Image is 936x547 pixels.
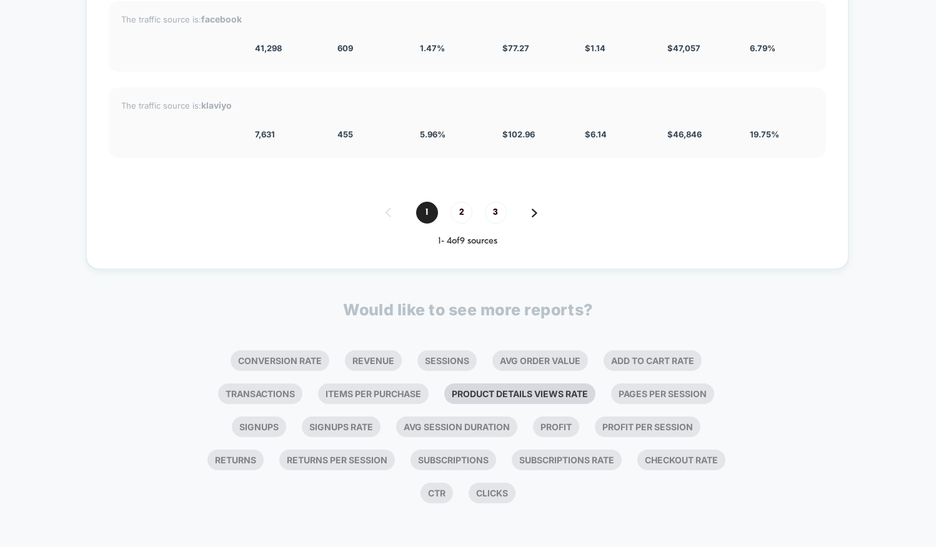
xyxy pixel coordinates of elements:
span: 2 [451,202,472,224]
span: 609 [337,43,353,53]
span: 41,298 [255,43,282,53]
li: Avg Session Duration [396,416,517,437]
div: The traffic source is: [121,14,814,24]
li: Returns Per Session [279,450,395,470]
li: Returns [207,450,264,470]
li: Pages Per Session [611,383,714,404]
li: Add To Cart Rate [604,350,702,371]
li: Revenue [345,350,402,371]
span: $ 77.27 [502,43,529,53]
span: 3 [485,202,507,224]
span: $ 1.14 [585,43,605,53]
strong: klaviyo [201,100,232,111]
span: $ 46,846 [667,129,702,139]
div: 1 - 4 of 9 sources [109,236,826,247]
li: Product Details Views Rate [444,383,595,404]
li: Transactions [218,383,302,404]
li: Signups Rate [302,416,381,437]
li: Sessions [417,350,477,371]
li: Checkout Rate [637,450,725,470]
span: 1.47 % [420,43,445,53]
li: Ctr [421,483,453,503]
img: pagination forward [532,209,537,217]
li: Signups [232,416,286,437]
span: 19.75 % [750,129,779,139]
span: 6.79 % [750,43,775,53]
p: Would like to see more reports? [343,300,593,319]
li: Profit [533,416,579,437]
li: Conversion Rate [231,350,329,371]
span: 5.96 % [420,129,446,139]
span: $ 102.96 [502,129,535,139]
span: $ 47,057 [667,43,700,53]
span: 1 [416,202,438,224]
span: 455 [337,129,353,139]
li: Avg Order Value [492,350,588,371]
li: Subscriptions Rate [512,450,622,470]
div: The traffic source is: [121,100,814,111]
span: $ 6.14 [585,129,607,139]
li: Profit Per Session [595,416,700,437]
li: Subscriptions [411,450,496,470]
span: 7,631 [255,129,275,139]
strong: facebook [201,14,242,24]
li: Items Per Purchase [318,383,429,404]
li: Clicks [469,483,515,503]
